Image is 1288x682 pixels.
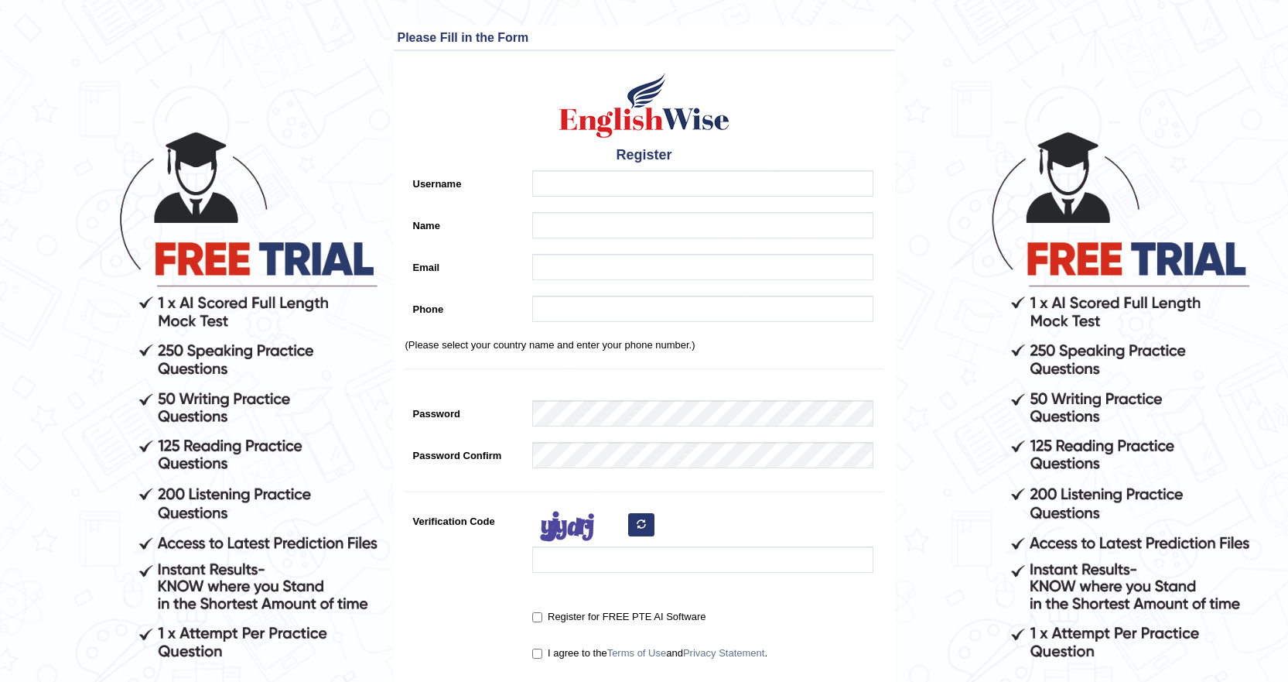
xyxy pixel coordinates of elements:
[532,612,542,622] input: Register for FREE PTE AI Software
[405,148,883,163] h4: Register
[405,400,525,421] label: Password
[532,609,705,625] label: Register for FREE PTE AI Software
[405,212,525,233] label: Name
[405,508,525,529] label: Verification Code
[405,338,883,352] p: (Please select your country name and enter your phone number.)
[607,647,667,659] a: Terms of Use
[405,442,525,463] label: Password Confirm
[405,170,525,191] label: Username
[405,254,525,275] label: Email
[683,647,765,659] a: Privacy Statement
[556,70,733,140] img: Logo of English Wise create a new account for intelligent practice with AI
[405,296,525,317] label: Phone
[532,646,767,661] label: I agree to the and .
[532,649,542,659] input: I agree to theTerms of UseandPrivacy Statement.
[398,31,891,45] h3: Please Fill in the Form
